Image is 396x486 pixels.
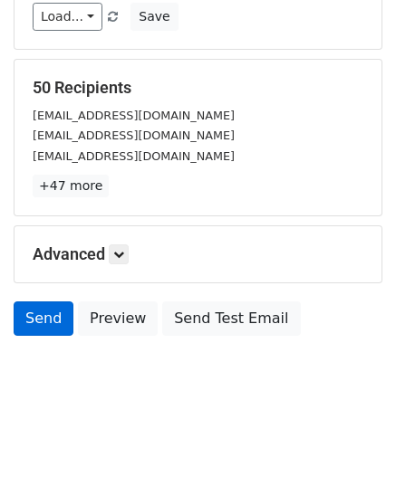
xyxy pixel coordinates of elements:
[78,301,158,336] a: Preview
[33,3,102,31] a: Load...
[162,301,300,336] a: Send Test Email
[33,109,235,122] small: [EMAIL_ADDRESS][DOMAIN_NAME]
[33,244,363,264] h5: Advanced
[130,3,178,31] button: Save
[33,129,235,142] small: [EMAIL_ADDRESS][DOMAIN_NAME]
[305,399,396,486] iframe: Chat Widget
[14,301,73,336] a: Send
[33,149,235,163] small: [EMAIL_ADDRESS][DOMAIN_NAME]
[33,78,363,98] h5: 50 Recipients
[33,175,109,197] a: +47 more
